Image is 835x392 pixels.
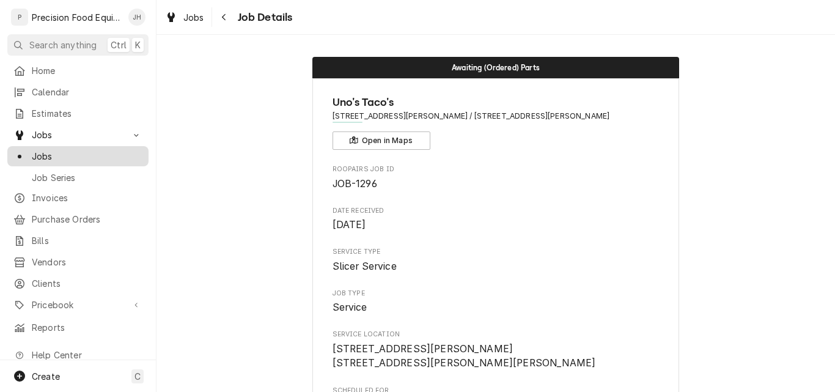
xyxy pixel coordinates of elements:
[333,111,660,122] span: Address
[134,370,141,383] span: C
[333,247,660,257] span: Service Type
[333,94,660,111] span: Name
[32,86,142,98] span: Calendar
[32,213,142,226] span: Purchase Orders
[7,209,149,229] a: Purchase Orders
[234,9,293,26] span: Job Details
[333,247,660,273] div: Service Type
[7,345,149,365] a: Go to Help Center
[333,301,367,313] span: Service
[183,11,204,24] span: Jobs
[333,261,397,272] span: Slicer Service
[32,150,142,163] span: Jobs
[333,165,660,174] span: Roopairs Job ID
[32,234,142,247] span: Bills
[333,343,596,369] span: [STREET_ADDRESS][PERSON_NAME] [STREET_ADDRESS][PERSON_NAME][PERSON_NAME]
[333,330,660,371] div: Service Location
[333,178,377,190] span: JOB-1296
[333,259,660,274] span: Service Type
[32,298,124,311] span: Pricebook
[7,61,149,81] a: Home
[160,7,209,28] a: Jobs
[333,218,660,232] span: Date Received
[32,321,142,334] span: Reports
[7,273,149,294] a: Clients
[333,300,660,315] span: Job Type
[128,9,145,26] div: Jason Hertel's Avatar
[452,64,540,72] span: Awaiting (Ordered) Parts
[333,289,660,298] span: Job Type
[7,252,149,272] a: Vendors
[333,94,660,150] div: Client Information
[333,289,660,315] div: Job Type
[111,39,127,51] span: Ctrl
[333,219,366,231] span: [DATE]
[32,171,142,184] span: Job Series
[333,206,660,216] span: Date Received
[32,107,142,120] span: Estimates
[333,177,660,191] span: Roopairs Job ID
[215,7,234,27] button: Navigate back
[7,168,149,188] a: Job Series
[7,188,149,208] a: Invoices
[7,34,149,56] button: Search anythingCtrlK
[135,39,141,51] span: K
[312,57,679,78] div: Status
[7,103,149,124] a: Estimates
[32,128,124,141] span: Jobs
[29,39,97,51] span: Search anything
[32,64,142,77] span: Home
[7,317,149,338] a: Reports
[128,9,145,26] div: JH
[32,256,142,268] span: Vendors
[7,125,149,145] a: Go to Jobs
[11,9,28,26] div: P
[7,295,149,315] a: Go to Pricebook
[7,82,149,102] a: Calendar
[333,165,660,191] div: Roopairs Job ID
[32,11,122,24] div: Precision Food Equipment LLC
[7,231,149,251] a: Bills
[32,191,142,204] span: Invoices
[333,342,660,371] span: Service Location
[32,371,60,382] span: Create
[333,131,430,150] button: Open in Maps
[32,277,142,290] span: Clients
[333,206,660,232] div: Date Received
[333,330,660,339] span: Service Location
[7,146,149,166] a: Jobs
[32,349,141,361] span: Help Center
